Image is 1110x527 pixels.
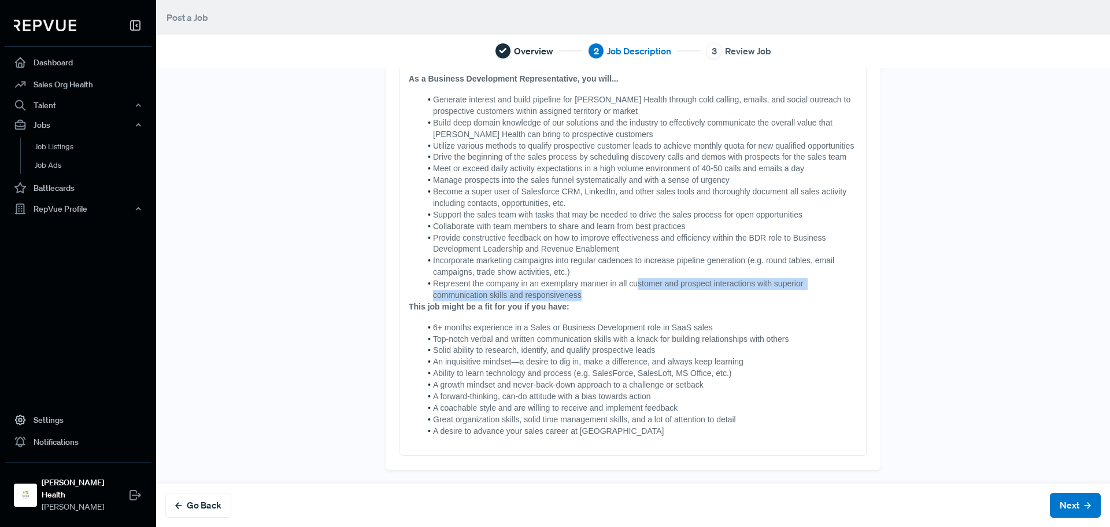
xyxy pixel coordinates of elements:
[433,256,837,277] span: Incorporate marketing campaigns into regular cadences to increase pipeline generation (e.g. round...
[433,210,802,219] span: Support the sales team with tasks that may be needed to drive the sales process for open opportun...
[14,20,76,31] img: RepVue
[433,426,664,436] span: A desire to advance your sales career at [GEOGRAPHIC_DATA]
[706,43,722,59] div: 3
[433,392,651,401] span: A forward-thinking, can-do attitude with a bias towards action
[433,152,846,161] span: Drive the beginning of the sales process by scheduling discovery calls and demos with prospects f...
[433,95,853,116] span: Generate interest and build pipeline for [PERSON_NAME] Health through cold calling, emails, and s...
[433,118,835,139] span: Build deep domain knowledge of our solutions and the industry to effectively communicate the over...
[433,357,743,366] span: An inquisitive mindset—a desire to dig in, make a difference, and always keep learning
[433,403,678,412] span: A coachable style and are willing to receive and implement feedback
[5,462,151,518] a: Trella Health[PERSON_NAME] Health[PERSON_NAME]
[433,368,731,378] span: Ability to learn technology and process (e.g. SalesForce, SalesLoft, MS Office, etc.)
[433,222,686,231] span: Collaborate with team members to share and learn from best practices
[433,141,854,150] span: Utilize various methods to qualify prospective customer leads to achieve monthly quota for new qu...
[433,279,805,300] span: Represent the company in an exemplary manner in all customer and prospect interactions with super...
[42,477,129,501] strong: [PERSON_NAME] Health
[514,44,553,58] span: Overview
[433,380,704,389] span: A growth mindset and never-back-down approach to a challenge or setback
[433,415,736,424] span: Great organization skills, solid time management skills, and a lot of attention to detail
[588,43,604,59] div: 2
[409,302,569,311] strong: This job might be a fit for you if you have:
[433,345,655,355] span: Solid ability to research, identify, and qualify prospective leads
[607,44,671,58] span: Job Description
[1050,493,1101,518] button: Next
[433,175,730,185] span: Manage prospects into the sales funnel systematically and with a sense of urgency
[5,431,151,453] a: Notifications
[433,323,713,332] span: 6+ months experience in a Sales or Business Development role in SaaS sales
[16,486,35,504] img: Trella Health
[42,501,129,513] span: [PERSON_NAME]
[165,493,231,518] button: Go Back
[5,51,151,73] a: Dashboard
[725,44,771,58] span: Review Job
[20,138,167,156] a: Job Listings
[5,199,151,219] button: RepVue Profile
[433,187,849,208] span: Become a super user of Salesforce CRM, LinkedIn, and other sales tools and thoroughly document al...
[5,409,151,431] a: Settings
[20,156,167,175] a: Job Ads
[166,12,208,23] span: Post a Job
[5,73,151,95] a: Sales Org Health
[433,164,804,173] span: Meet or exceed daily activity expectations in a high volume environment of 40-50 calls and emails...
[5,115,151,135] button: Jobs
[5,95,151,115] button: Talent
[409,74,619,83] strong: As a Business Development Representative, you will...
[433,334,789,344] span: Top-notch verbal and written communication skills with a knack for building relationships with ot...
[433,233,828,254] span: Provide constructive feedback on how to improve effectiveness and efficiency within the BDR role ...
[5,177,151,199] a: Battlecards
